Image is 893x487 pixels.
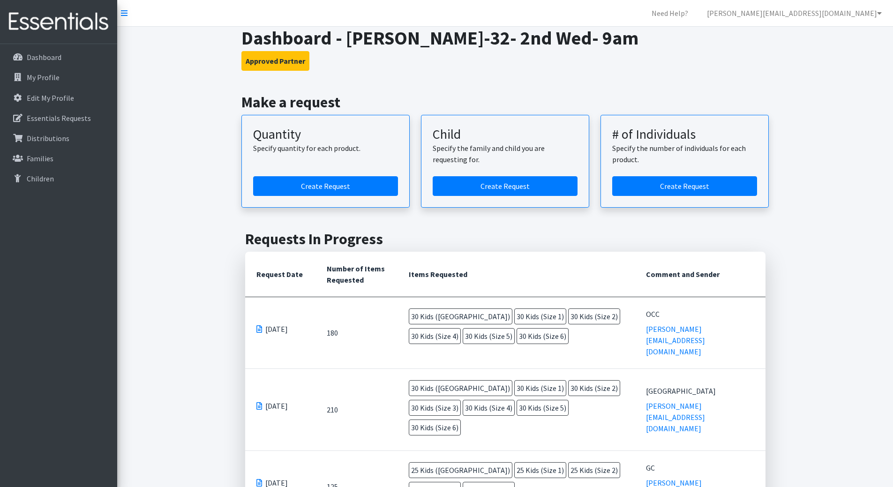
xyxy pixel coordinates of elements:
th: Number of Items Requested [315,252,398,297]
a: Essentials Requests [4,109,113,127]
span: 30 Kids (Size 2) [568,380,620,396]
div: OCC [646,308,754,320]
a: Edit My Profile [4,89,113,107]
span: 25 Kids ([GEOGRAPHIC_DATA]) [409,462,512,478]
span: 25 Kids (Size 2) [568,462,620,478]
td: 210 [315,369,398,451]
span: 30 Kids (Size 3) [409,400,461,416]
p: Specify the family and child you are requesting for. [433,142,578,165]
h3: # of Individuals [612,127,757,142]
h1: Dashboard - [PERSON_NAME]-32- 2nd Wed- 9am [241,27,769,49]
span: 30 Kids (Size 6) [517,328,569,344]
span: 30 Kids (Size 5) [463,328,515,344]
a: Create a request by number of individuals [612,176,757,196]
p: Specify quantity for each product. [253,142,398,154]
p: Essentials Requests [27,113,91,123]
p: Dashboard [27,52,61,62]
th: Items Requested [398,252,635,297]
a: [PERSON_NAME][EMAIL_ADDRESS][DOMAIN_NAME] [699,4,889,22]
span: 30 Kids (Size 1) [514,308,566,324]
span: 30 Kids (Size 2) [568,308,620,324]
span: [DATE] [265,323,288,335]
th: Comment and Sender [635,252,765,297]
a: My Profile [4,68,113,87]
p: Families [27,154,53,163]
p: Specify the number of individuals for each product. [612,142,757,165]
p: My Profile [27,73,60,82]
a: [PERSON_NAME][EMAIL_ADDRESS][DOMAIN_NAME] [646,324,705,356]
a: Dashboard [4,48,113,67]
a: Create a request by quantity [253,176,398,196]
span: 30 Kids (Size 4) [463,400,515,416]
a: Create a request for a child or family [433,176,578,196]
a: Families [4,149,113,168]
div: [GEOGRAPHIC_DATA] [646,385,754,397]
span: 30 Kids ([GEOGRAPHIC_DATA]) [409,380,512,396]
span: 30 Kids (Size 5) [517,400,569,416]
a: Need Help? [644,4,696,22]
span: 30 Kids ([GEOGRAPHIC_DATA]) [409,308,512,324]
a: Children [4,169,113,188]
img: HumanEssentials [4,6,113,37]
span: 25 Kids (Size 1) [514,462,566,478]
span: 30 Kids (Size 1) [514,380,566,396]
h2: Make a request [241,93,769,111]
div: GC [646,462,754,473]
button: Approved Partner [241,51,309,71]
a: Distributions [4,129,113,148]
h3: Child [433,127,578,142]
th: Request Date [245,252,315,297]
a: [PERSON_NAME][EMAIL_ADDRESS][DOMAIN_NAME] [646,401,705,433]
p: Edit My Profile [27,93,74,103]
span: [DATE] [265,400,288,412]
h3: Quantity [253,127,398,142]
td: 180 [315,297,398,369]
p: Children [27,174,54,183]
h2: Requests In Progress [245,230,765,248]
p: Distributions [27,134,69,143]
span: 30 Kids (Size 4) [409,328,461,344]
span: 30 Kids (Size 6) [409,420,461,435]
